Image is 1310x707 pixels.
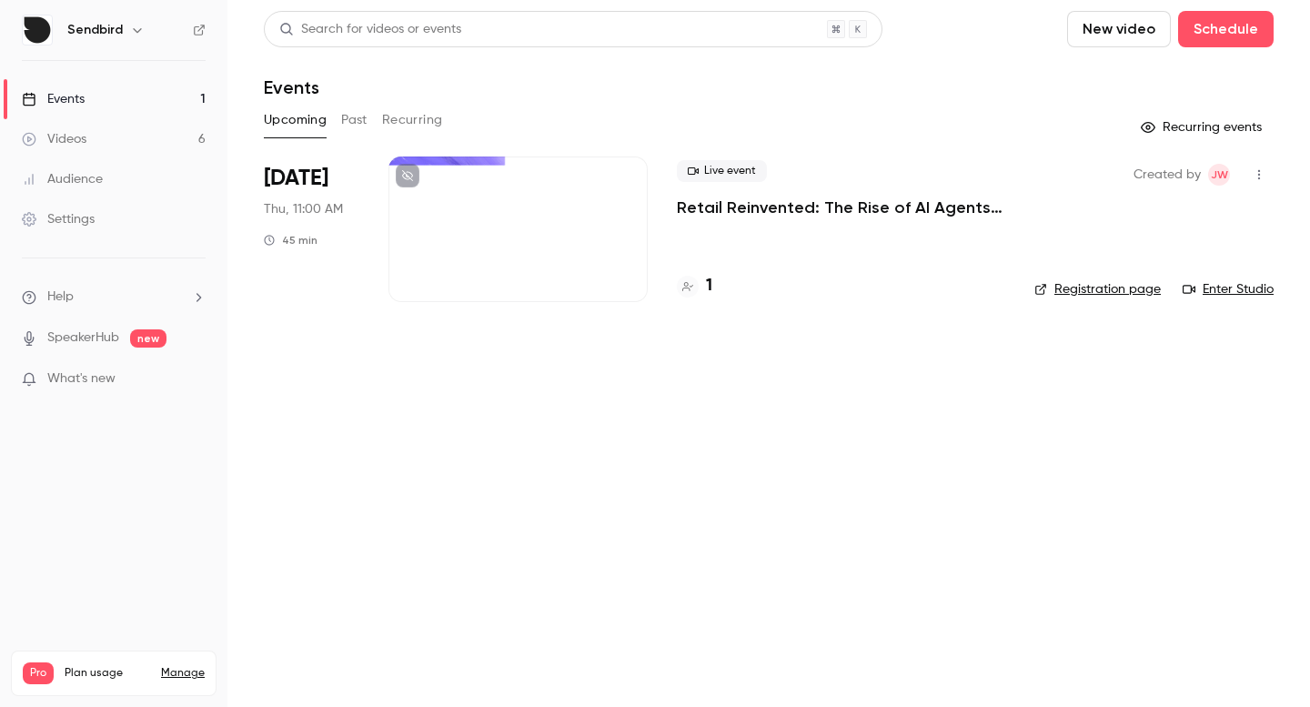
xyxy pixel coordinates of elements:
span: Created by [1134,164,1201,186]
span: What's new [47,369,116,389]
a: Retail Reinvented: The Rise of AI Agents in Customer Experience [677,197,1005,218]
h4: 1 [706,274,712,298]
div: Videos [22,130,86,148]
div: Audience [22,170,103,188]
span: [DATE] [264,164,328,193]
iframe: Noticeable Trigger [184,371,206,388]
span: Pro [23,662,54,684]
button: Recurring events [1133,113,1274,142]
img: Sendbird [23,15,52,45]
span: Thu, 11:00 AM [264,200,343,218]
li: help-dropdown-opener [22,288,206,307]
div: Settings [22,210,95,228]
h6: Sendbird [67,21,123,39]
button: Upcoming [264,106,327,135]
div: Oct 16 Thu, 11:00 AM (America/Los Angeles) [264,157,359,302]
span: Jackie Wang [1208,164,1230,186]
button: Past [341,106,368,135]
button: New video [1067,11,1171,47]
button: Recurring [382,106,443,135]
div: Search for videos or events [279,20,461,39]
span: Plan usage [65,666,150,681]
div: Events [22,90,85,108]
span: Live event [677,160,767,182]
a: Manage [161,666,205,681]
h1: Events [264,76,319,98]
span: Help [47,288,74,307]
span: JW [1211,164,1228,186]
a: 1 [677,274,712,298]
button: Schedule [1178,11,1274,47]
a: Enter Studio [1183,280,1274,298]
a: SpeakerHub [47,328,119,348]
div: 45 min [264,233,317,247]
a: Registration page [1034,280,1161,298]
span: new [130,329,166,348]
